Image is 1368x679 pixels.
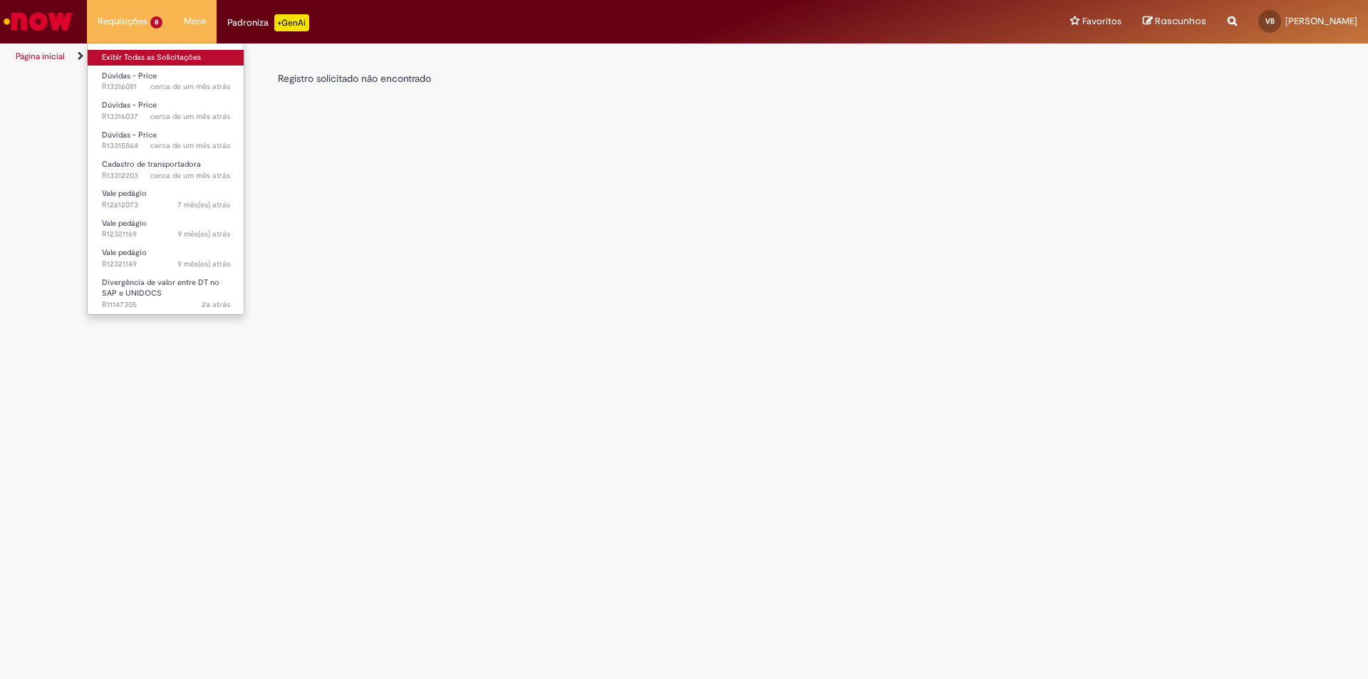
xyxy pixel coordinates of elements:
[88,186,244,212] a: Aberto R12612073 : Vale pedágio
[102,111,230,123] span: R13316037
[88,68,244,95] a: Aberto R13316081 : Dúvidas - Price
[88,275,244,306] a: Aberto R11147305 : Divergência de valor entre DT no SAP e UNIDOCS
[150,111,230,122] time: 23/07/2025 10:32:46
[102,71,157,81] span: Dúvidas - Price
[102,229,230,240] span: R12321169
[150,111,230,122] span: cerca de um mês atrás
[202,299,230,310] span: 2a atrás
[88,50,244,66] a: Exibir Todas as Solicitações
[88,98,244,124] a: Aberto R13316037 : Dúvidas - Price
[1285,15,1357,27] span: [PERSON_NAME]
[177,199,230,210] span: 7 mês(es) atrás
[88,216,244,242] a: Aberto R12321169 : Vale pedágio
[88,128,244,154] a: Aberto R13315864 : Dúvidas - Price
[278,71,882,85] div: Registro solicitado não encontrado
[102,218,147,229] span: Vale pedágio
[87,43,244,315] ul: Requisições
[1155,14,1206,28] span: Rascunhos
[102,299,230,311] span: R11147305
[102,159,201,170] span: Cadastro de transportadora
[150,140,230,151] time: 23/07/2025 10:03:34
[102,140,230,152] span: R13315864
[202,299,230,310] time: 22/02/2024 15:40:53
[274,14,309,31] p: +GenAi
[102,188,147,199] span: Vale pedágio
[102,81,230,93] span: R13316081
[177,229,230,239] span: 9 mês(es) atrás
[150,170,230,181] span: cerca de um mês atrás
[102,259,230,270] span: R12321149
[102,130,157,140] span: Dúvidas - Price
[1,7,75,36] img: ServiceNow
[1082,14,1121,28] span: Favoritos
[98,14,147,28] span: Requisições
[150,81,230,92] time: 23/07/2025 10:41:44
[102,247,147,258] span: Vale pedágio
[184,14,206,28] span: More
[102,170,230,182] span: R13312203
[150,140,230,151] span: cerca de um mês atrás
[177,259,230,269] time: 26/11/2024 09:42:02
[16,51,65,62] a: Página inicial
[150,16,162,28] span: 8
[177,259,230,269] span: 9 mês(es) atrás
[1265,16,1275,26] span: VB
[150,81,230,92] span: cerca de um mês atrás
[227,14,309,31] div: Padroniza
[102,277,219,299] span: Divergência de valor entre DT no SAP e UNIDOCS
[11,43,901,70] ul: Trilhas de página
[150,170,230,181] time: 22/07/2025 09:42:53
[102,199,230,211] span: R12612073
[102,100,157,110] span: Dúvidas - Price
[177,229,230,239] time: 26/11/2024 09:45:28
[88,245,244,271] a: Aberto R12321149 : Vale pedágio
[1143,15,1206,28] a: Rascunhos
[88,157,244,183] a: Aberto R13312203 : Cadastro de transportadora
[177,199,230,210] time: 05/02/2025 13:59:08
